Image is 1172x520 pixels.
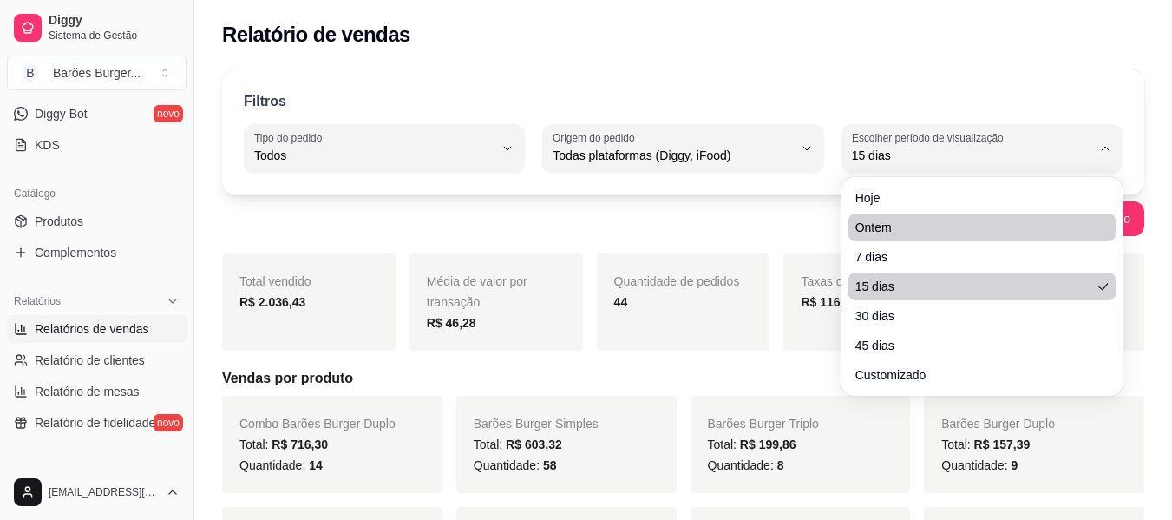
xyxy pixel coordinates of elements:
[35,105,88,122] span: Diggy Bot
[35,136,60,154] span: KDS
[272,438,328,451] span: R$ 716,30
[855,337,1091,354] span: 45 dias
[35,320,149,338] span: Relatórios de vendas
[309,458,323,472] span: 14
[35,383,140,400] span: Relatório de mesas
[941,417,1055,431] span: Barões Burger Duplo
[239,458,323,472] span: Quantidade:
[506,438,562,451] span: R$ 603,32
[614,295,628,309] strong: 44
[22,64,39,82] span: B
[553,130,640,145] label: Origem do pedido
[543,458,557,472] span: 58
[855,278,1091,295] span: 15 dias
[708,417,819,431] span: Barões Burger Triplo
[974,438,1031,451] span: R$ 157,39
[1011,458,1018,472] span: 9
[53,64,141,82] div: Barões Burger ...
[801,274,894,288] span: Taxas de entrega
[740,438,796,451] span: R$ 199,86
[239,295,305,309] strong: R$ 2.036,43
[941,438,1030,451] span: Total:
[427,274,527,309] span: Média de valor por transação
[7,457,187,485] div: Gerenciar
[35,213,83,230] span: Produtos
[239,438,328,451] span: Total:
[7,56,187,90] button: Select a team
[777,458,784,472] span: 8
[7,180,187,207] div: Catálogo
[35,352,145,369] span: Relatório de clientes
[941,458,1018,472] span: Quantidade:
[474,417,599,431] span: Barões Burger Simples
[49,13,180,29] span: Diggy
[239,274,311,288] span: Total vendido
[852,130,1009,145] label: Escolher período de visualização
[244,91,286,112] p: Filtros
[427,316,476,330] strong: R$ 46,28
[855,219,1091,236] span: Ontem
[35,414,155,431] span: Relatório de fidelidade
[801,295,857,309] strong: R$ 116,61
[852,147,1091,164] span: 15 dias
[222,21,410,49] h2: Relatório de vendas
[222,368,1144,389] h5: Vendas por produto
[254,130,328,145] label: Tipo do pedido
[254,147,494,164] span: Todos
[474,438,562,451] span: Total:
[614,274,740,288] span: Quantidade de pedidos
[855,307,1091,325] span: 30 dias
[14,294,61,308] span: Relatórios
[474,458,557,472] span: Quantidade:
[553,147,792,164] span: Todas plataformas (Diggy, iFood)
[855,248,1091,266] span: 7 dias
[855,366,1091,384] span: Customizado
[49,29,180,43] span: Sistema de Gestão
[239,417,396,431] span: Combo Barões Burger Duplo
[49,485,159,499] span: [EMAIL_ADDRESS][DOMAIN_NAME]
[708,438,796,451] span: Total:
[35,244,116,261] span: Complementos
[708,458,784,472] span: Quantidade:
[855,189,1091,207] span: Hoje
